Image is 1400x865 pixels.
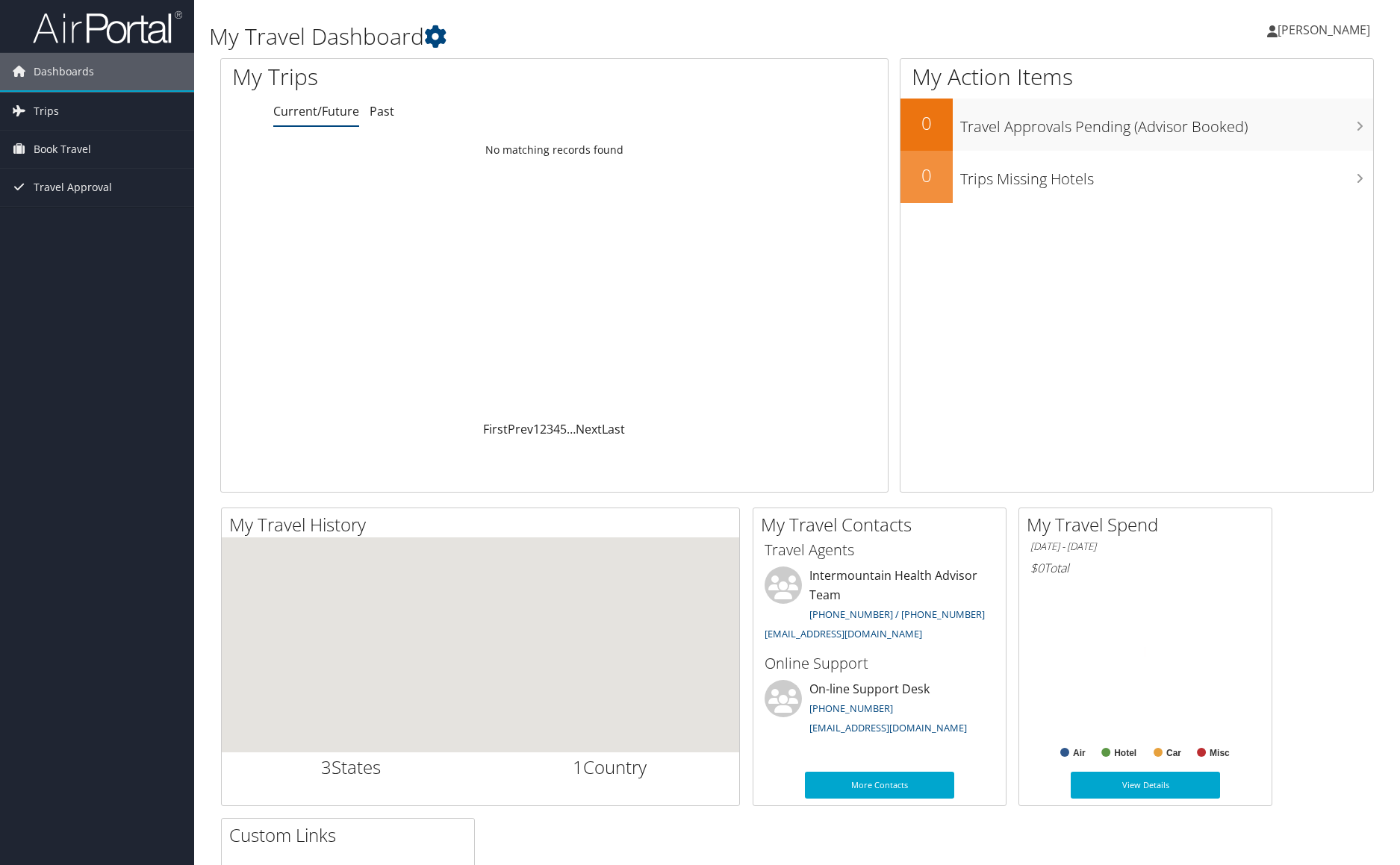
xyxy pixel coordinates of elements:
a: 4 [553,421,560,437]
h2: My Travel Spend [1027,512,1272,537]
h2: My Travel History [229,512,739,537]
h1: My Travel Dashboard [209,21,993,52]
text: Car [1166,748,1181,758]
a: Last [602,421,625,437]
span: 1 [573,755,583,779]
h6: Total [1030,560,1260,576]
a: [EMAIL_ADDRESS][DOMAIN_NAME] [765,627,922,640]
h1: My Action Items [900,61,1373,93]
h3: Trips Missing Hotels [960,161,1373,190]
h3: Travel Agents [765,540,995,560]
h1: My Trips [232,61,599,93]
a: 2 [540,421,547,437]
h2: 0 [900,110,953,136]
span: 3 [321,755,332,779]
h2: States [233,755,470,780]
a: First [483,421,508,437]
h2: Custom Links [229,822,474,848]
a: Past [370,103,394,119]
a: View Details [1071,772,1220,799]
text: Air [1073,748,1086,758]
span: Book Travel [34,131,91,168]
a: [PHONE_NUMBER] / [PHONE_NUMBER] [809,608,985,621]
a: Current/Future [273,103,359,119]
span: Travel Approval [34,169,112,206]
a: More Contacts [805,772,954,799]
h6: [DATE] - [DATE] [1030,540,1260,554]
a: 1 [533,421,540,437]
text: Misc [1210,748,1230,758]
h2: My Travel Contacts [761,512,1006,537]
span: [PERSON_NAME] [1278,22,1370,38]
a: 0Trips Missing Hotels [900,151,1373,203]
a: 5 [560,421,567,437]
h2: 0 [900,163,953,188]
h3: Online Support [765,653,995,674]
span: $0 [1030,560,1044,576]
h3: Travel Approvals Pending (Advisor Booked) [960,109,1373,137]
img: airportal-logo.png [33,10,182,45]
a: 0Travel Approvals Pending (Advisor Booked) [900,99,1373,151]
span: Trips [34,93,59,130]
td: No matching records found [221,137,888,163]
a: Next [576,421,602,437]
a: [PHONE_NUMBER] [809,702,893,715]
a: [EMAIL_ADDRESS][DOMAIN_NAME] [809,721,967,734]
span: Dashboards [34,53,94,90]
text: Hotel [1114,748,1136,758]
li: Intermountain Health Advisor Team [757,566,1002,646]
span: … [567,421,576,437]
a: [PERSON_NAME] [1267,7,1385,52]
h2: Country [492,755,729,780]
a: Prev [508,421,533,437]
li: On-line Support Desk [757,680,1002,741]
a: 3 [547,421,553,437]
